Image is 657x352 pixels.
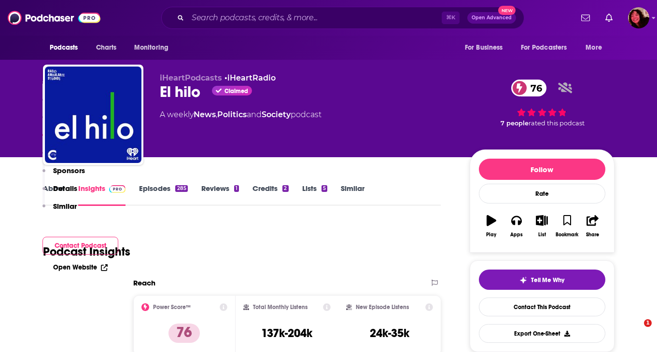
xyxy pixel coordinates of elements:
[42,202,77,219] button: Similar
[134,41,168,54] span: Monitoring
[45,67,141,163] img: El hilo
[168,324,200,343] p: 76
[538,232,546,238] div: List
[261,326,312,340] h3: 137k-204k
[511,80,547,96] a: 76
[479,324,605,343] button: Export One-Sheet
[467,12,516,24] button: Open AdvancedNew
[586,41,602,54] span: More
[127,39,181,57] button: open menu
[479,209,504,244] button: Play
[224,73,276,82] span: •
[470,73,615,133] div: 76 7 peoplerated this podcast
[486,232,496,238] div: Play
[153,304,191,311] h2: Power Score™
[458,39,515,57] button: open menu
[90,39,123,57] a: Charts
[282,185,288,192] div: 2
[224,89,248,94] span: Claimed
[531,276,564,284] span: Tell Me Why
[217,110,247,119] a: Politics
[529,120,585,127] span: rated this podcast
[519,276,527,284] img: tell me why sparkle
[53,184,77,193] p: Details
[341,184,364,206] a: Similar
[356,304,409,311] h2: New Episode Listens
[577,10,594,26] a: Show notifications dropdown
[644,319,652,327] span: 1
[521,80,547,96] span: 76
[479,298,605,316] a: Contact This Podcast
[504,209,529,244] button: Apps
[479,159,605,180] button: Follow
[586,232,599,238] div: Share
[521,41,567,54] span: For Podcasters
[579,39,614,57] button: open menu
[472,15,512,20] span: Open Advanced
[133,278,155,287] h2: Reach
[253,304,308,311] h2: Total Monthly Listens
[624,319,647,342] iframe: Intercom live chat
[529,209,554,244] button: List
[53,263,108,271] a: Open Website
[194,110,216,119] a: News
[479,184,605,203] div: Rate
[201,184,239,206] a: Reviews1
[580,209,605,244] button: Share
[160,73,222,82] span: iHeartPodcasts
[628,7,649,28] button: Show profile menu
[43,39,91,57] button: open menu
[479,270,605,290] button: tell me why sparkleTell Me Why
[188,10,442,26] input: Search podcasts, credits, & more...
[262,110,291,119] a: Society
[53,202,77,211] p: Similar
[556,232,578,238] div: Bookmark
[555,209,580,244] button: Bookmark
[498,6,516,15] span: New
[96,41,117,54] span: Charts
[42,237,118,255] button: Contact Podcast
[510,232,523,238] div: Apps
[601,10,616,26] a: Show notifications dropdown
[628,7,649,28] img: User Profile
[50,41,78,54] span: Podcasts
[252,184,288,206] a: Credits2
[234,185,239,192] div: 1
[161,7,524,29] div: Search podcasts, credits, & more...
[175,185,187,192] div: 285
[247,110,262,119] span: and
[628,7,649,28] span: Logged in as Kathryn-Musilek
[227,73,276,82] a: iHeartRadio
[465,41,503,54] span: For Business
[302,184,327,206] a: Lists5
[515,39,581,57] button: open menu
[442,12,460,24] span: ⌘ K
[42,184,77,202] button: Details
[370,326,409,340] h3: 24k-35k
[216,110,217,119] span: ,
[322,185,327,192] div: 5
[139,184,187,206] a: Episodes285
[160,109,322,121] div: A weekly podcast
[8,9,100,27] img: Podchaser - Follow, Share and Rate Podcasts
[501,120,529,127] span: 7 people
